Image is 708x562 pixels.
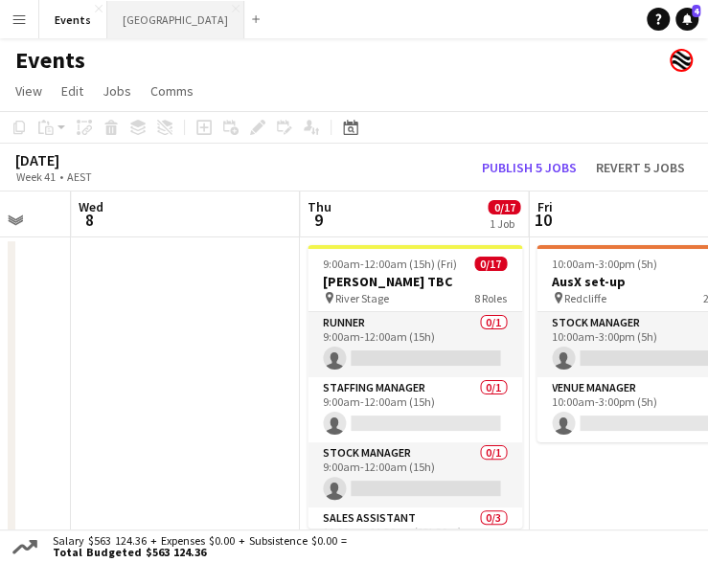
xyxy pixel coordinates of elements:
span: 10 [534,209,552,231]
span: 9:00am-12:00am (15h) (Fri) [323,257,457,271]
div: [DATE] [15,150,136,169]
app-card-role: Staffing Manager0/19:00am-12:00am (15h) [308,377,522,442]
span: 9 [305,209,331,231]
app-card-role: Stock Manager0/19:00am-12:00am (15h) [308,442,522,507]
button: [GEOGRAPHIC_DATA] [107,1,244,38]
a: Edit [54,79,91,103]
app-user-avatar: Event Merch [670,49,693,72]
app-job-card: 9:00am-12:00am (15h) (Fri)0/17[PERSON_NAME] TBC River Stage8 RolesRunner0/19:00am-12:00am (15h) S... [308,245,522,528]
span: Jobs [103,82,131,100]
span: 0/17 [474,257,507,271]
div: 1 Job [489,216,519,231]
span: Total Budgeted $563 124.36 [53,547,347,558]
span: Comms [150,82,194,100]
span: View [15,82,42,100]
span: 8 [76,209,103,231]
button: Events [39,1,107,38]
div: AEST [67,169,92,184]
a: Comms [143,79,201,103]
div: Salary $563 124.36 + Expenses $0.00 + Subsistence $0.00 = [41,535,351,558]
span: 10:00am-3:00pm (5h) [552,257,657,271]
a: 4 [675,8,698,31]
span: 0/17 [488,200,520,214]
app-card-role: Runner0/19:00am-12:00am (15h) [308,312,522,377]
h3: [PERSON_NAME] TBC [308,273,522,290]
span: Thu [308,198,331,215]
span: Wed [79,198,103,215]
span: Redcliffe [564,291,606,305]
button: Revert 5 jobs [588,157,693,178]
span: 4 [692,5,700,17]
span: Week 41 [11,169,59,184]
a: View [8,79,50,103]
h1: Events [15,46,85,75]
button: Publish 5 jobs [474,157,584,178]
span: River Stage [335,291,389,305]
span: 8 Roles [474,291,507,305]
span: Edit [61,82,83,100]
a: Jobs [95,79,139,103]
span: Fri [537,198,552,215]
